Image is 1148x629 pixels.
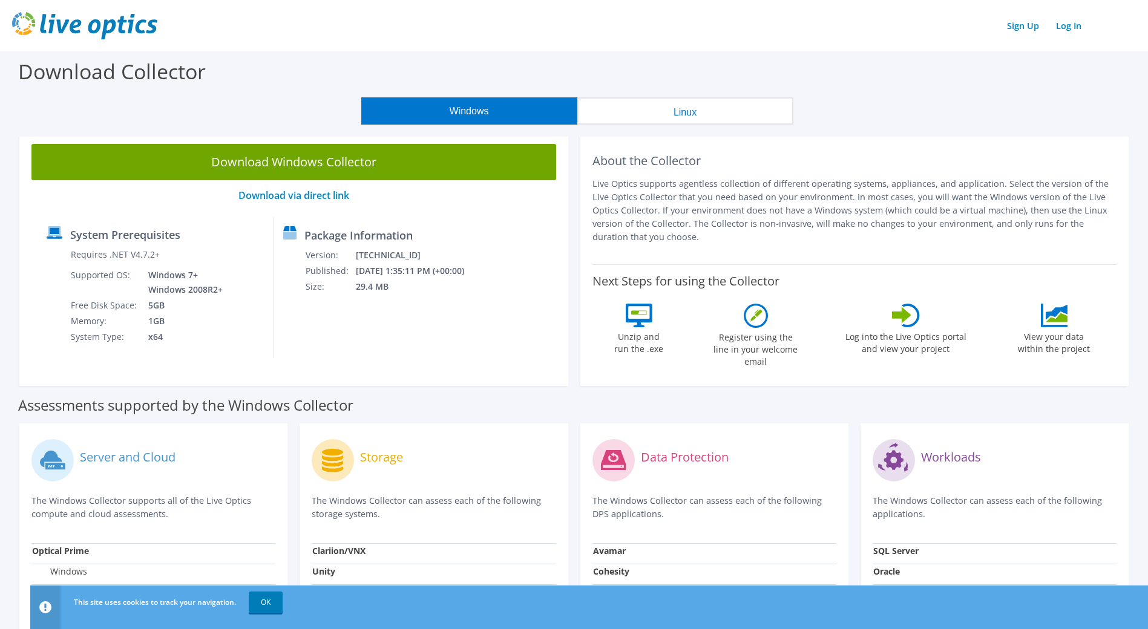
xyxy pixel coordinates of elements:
td: 5GB [139,298,225,313]
label: Requires .NET V4.7.2+ [71,249,160,261]
label: Next Steps for using the Collector [592,274,779,288]
label: Storage [360,451,403,463]
td: [DATE] 1:35:11 PM (+00:00) [355,263,481,279]
p: The Windows Collector can assess each of the following storage systems. [312,494,556,521]
strong: SQL Server [873,545,919,556]
a: Download via direct link [238,189,349,202]
td: x64 [139,329,225,345]
label: Log into the Live Optics portal and view your project [845,327,967,355]
p: The Windows Collector can assess each of the following DPS applications. [592,494,836,521]
a: OK [249,592,283,613]
strong: Oracle [873,565,900,577]
td: 29.4 MB [355,279,481,295]
label: System Prerequisites [70,229,180,241]
p: Live Optics supports agentless collection of different operating systems, appliances, and applica... [592,177,1117,244]
td: System Type: [70,329,139,345]
button: Windows [361,97,577,125]
h2: About the Collector [592,154,1117,168]
label: View your data within the project [1011,327,1098,355]
label: Data Protection [641,451,729,463]
label: Download Collector [18,57,206,85]
strong: Cohesity [593,565,629,577]
td: Windows 7+ Windows 2008R2+ [139,267,225,298]
p: The Windows Collector can assess each of the following applications. [873,494,1117,521]
td: Free Disk Space: [70,298,139,313]
td: Published: [305,263,355,279]
label: Workloads [921,451,981,463]
td: Size: [305,279,355,295]
span: This site uses cookies to track your navigation. [74,597,236,607]
strong: Unity [312,565,335,577]
label: Register using the line in your welcome email [710,328,801,368]
strong: Avamar [593,545,626,556]
img: live_optics_svg.svg [12,12,157,39]
label: Package Information [304,229,413,241]
td: Supported OS: [70,267,139,298]
td: 1GB [139,313,225,329]
td: Memory: [70,313,139,329]
td: Version: [305,247,355,263]
button: Linux [577,97,793,125]
label: Server and Cloud [80,451,175,463]
strong: Clariion/VNX [312,545,366,556]
td: [TECHNICAL_ID] [355,247,481,263]
label: Assessments supported by the Windows Collector [18,399,353,411]
label: Unzip and run the .exe [611,327,667,355]
strong: Optical Prime [32,545,89,556]
label: Windows [32,565,87,578]
a: Download Windows Collector [31,144,556,180]
a: Log In [1050,17,1087,34]
p: The Windows Collector supports all of the Live Optics compute and cloud assessments. [31,494,275,521]
a: Sign Up [1001,17,1045,34]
